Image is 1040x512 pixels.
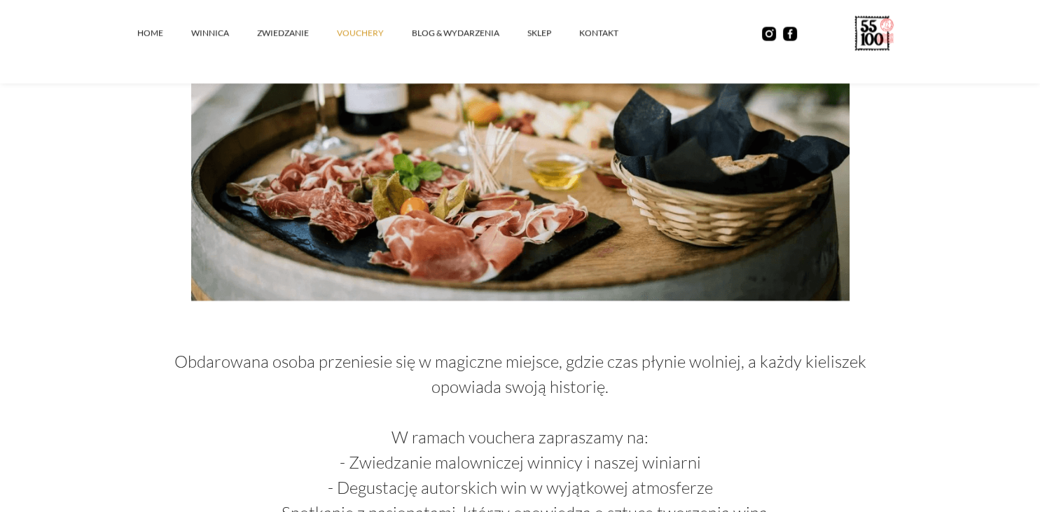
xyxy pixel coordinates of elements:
a: SKLEP [527,12,579,54]
a: ZWIEDZANIE [257,12,337,54]
a: vouchery [337,12,412,54]
a: Blog & Wydarzenia [412,12,527,54]
a: kontakt [579,12,646,54]
a: winnica [191,12,257,54]
a: Home [137,12,191,54]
